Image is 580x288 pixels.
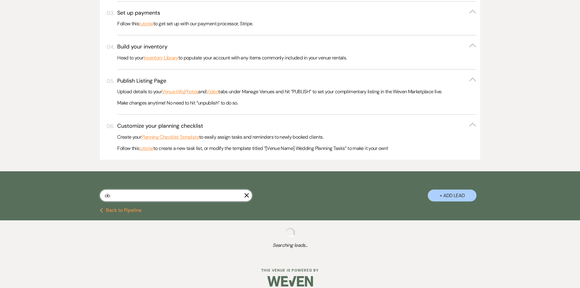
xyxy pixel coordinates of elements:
img: loading spinner [285,228,295,237]
h3: Publish Listing Page [117,77,166,85]
p: Head to your to populate your account with any items commonly included in your venue rentals. [117,54,476,62]
button: Back to Pipeline [100,208,142,213]
button: Publish Listing Page [117,77,476,85]
p: Make changes anytime! No need to hit “unpublish” to do so. [117,99,476,107]
a: Inventory Library [144,54,178,62]
button: + Add Lead [428,190,476,201]
button: Build your inventory [117,43,476,51]
h3: Set up payments [117,9,160,17]
a: Photos [184,88,198,96]
a: Video [206,88,218,96]
span: Searching leads... [29,242,551,249]
p: Upload details to your , and tabs under Manage Venues and hit “PUBLISH” to set your complimentary... [117,88,476,96]
button: Set up payments [117,9,476,17]
a: Venue Info [162,88,184,96]
input: Search by name, event date, email address or phone number [100,190,252,201]
p: Follow this to get set up with our payment processor, Stripe. [117,20,476,28]
p: Create your to easily assign tasks and reminders to newly booked clients. [117,133,476,141]
h3: Build your inventory [117,43,167,51]
a: Planning Checklist Template [141,133,199,141]
button: Customize your planning checklist [117,122,476,130]
h3: Customize your planning checklist [117,122,203,130]
a: tutorial [139,20,153,28]
p: Follow this to create a new task list, or modify the template titled “[Venue Name] Wedding Planni... [117,144,476,152]
a: tutorial [139,144,153,152]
